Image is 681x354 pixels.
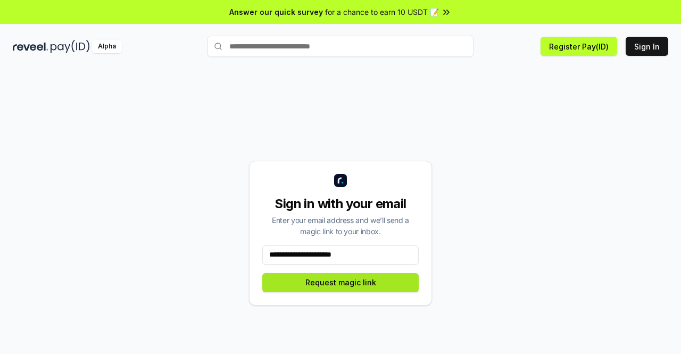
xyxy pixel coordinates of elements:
[229,6,323,18] span: Answer our quick survey
[325,6,439,18] span: for a chance to earn 10 USDT 📝
[626,37,668,56] button: Sign In
[541,37,617,56] button: Register Pay(ID)
[262,195,419,212] div: Sign in with your email
[334,174,347,187] img: logo_small
[92,40,122,53] div: Alpha
[262,273,419,292] button: Request magic link
[51,40,90,53] img: pay_id
[13,40,48,53] img: reveel_dark
[262,215,419,237] div: Enter your email address and we’ll send a magic link to your inbox.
